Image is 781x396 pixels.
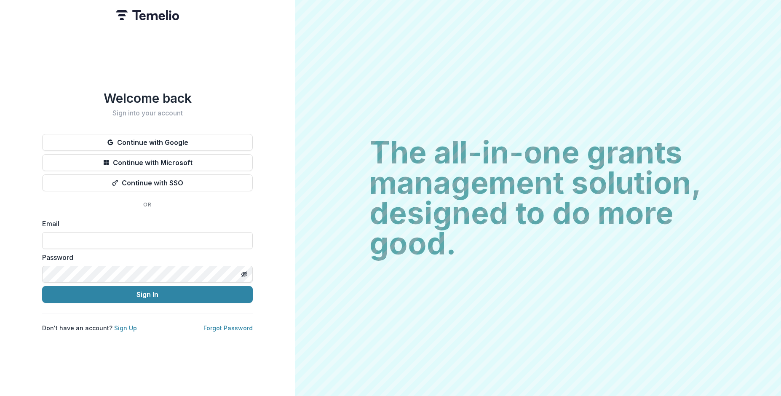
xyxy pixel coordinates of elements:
h1: Welcome back [42,91,253,106]
button: Continue with Microsoft [42,154,253,171]
img: Temelio [116,10,179,20]
button: Continue with Google [42,134,253,151]
label: Password [42,252,248,262]
label: Email [42,219,248,229]
button: Sign In [42,286,253,303]
h2: Sign into your account [42,109,253,117]
button: Continue with SSO [42,174,253,191]
a: Sign Up [114,324,137,332]
button: Toggle password visibility [238,268,251,281]
p: Don't have an account? [42,324,137,332]
a: Forgot Password [203,324,253,332]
